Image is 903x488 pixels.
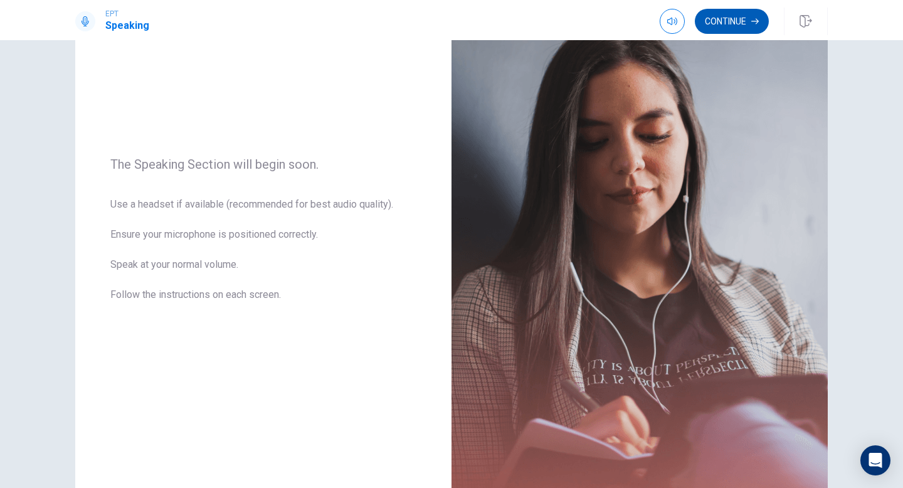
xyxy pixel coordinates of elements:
span: EPT [105,9,149,18]
div: Open Intercom Messenger [860,445,890,475]
button: Continue [695,9,769,34]
h1: Speaking [105,18,149,33]
span: The Speaking Section will begin soon. [110,157,416,172]
span: Use a headset if available (recommended for best audio quality). Ensure your microphone is positi... [110,197,416,317]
